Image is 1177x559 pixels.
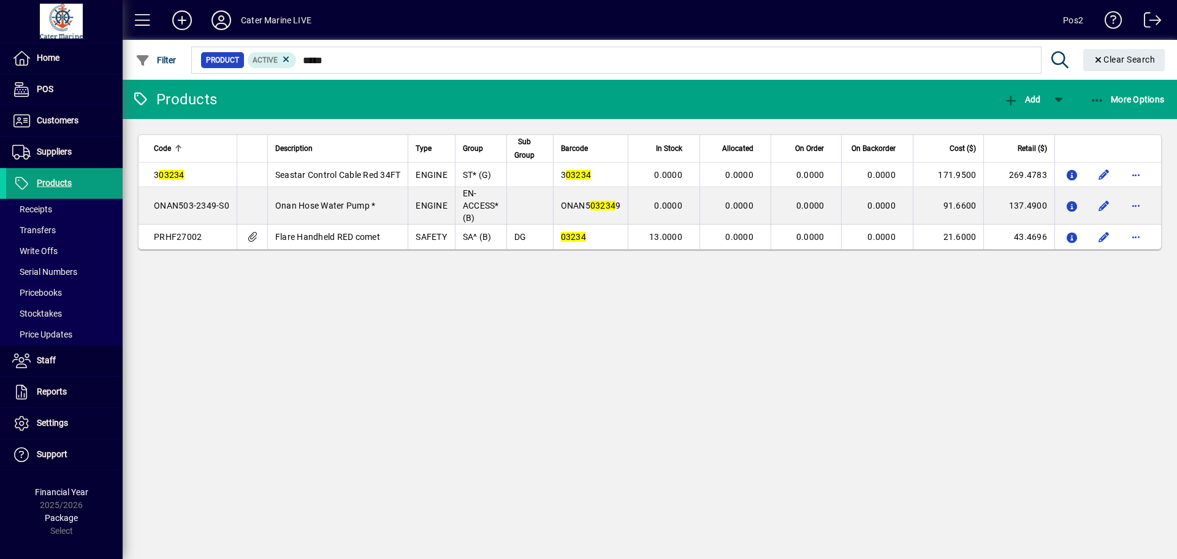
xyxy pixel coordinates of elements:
span: Seastar Control Cable Red 34FT [275,170,401,180]
em: 03234 [159,170,184,180]
span: ENGINE [416,201,448,210]
em: 03234 [561,232,586,242]
a: Serial Numbers [6,261,123,282]
span: Retail ($) [1018,142,1047,155]
span: Price Updates [12,330,72,339]
div: Allocated [707,142,764,155]
span: Reports [37,387,67,396]
span: Pricebooks [12,288,62,298]
a: Pricebooks [6,282,123,303]
a: Suppliers [6,137,123,168]
a: Home [6,43,123,74]
span: Code [154,142,171,155]
div: Code [154,142,229,155]
span: Stocktakes [12,309,62,318]
span: PRHF27002 [154,232,202,242]
span: Serial Numbers [12,267,77,277]
button: Edit [1094,165,1114,185]
span: Staff [37,355,56,365]
a: Logout [1135,2,1162,42]
span: 0.0000 [725,232,753,242]
span: Onan Hose Water Pump * [275,201,376,210]
button: More Options [1087,88,1168,110]
td: 269.4783 [983,163,1054,187]
div: On Backorder [849,142,907,155]
a: POS [6,74,123,105]
span: SAFETY [416,232,447,242]
span: 0.0000 [867,170,896,180]
a: Customers [6,106,123,136]
span: 0.0000 [867,201,896,210]
span: In Stock [656,142,682,155]
span: Clear Search [1093,55,1156,64]
span: SA^ (B) [463,232,492,242]
span: 0.0000 [654,170,682,180]
em: 03234 [566,170,591,180]
button: Edit [1094,196,1114,215]
span: ONAN503-2349-S0 [154,201,229,210]
span: Flare Handheld RED comet [275,232,380,242]
button: More options [1126,165,1146,185]
span: Description [275,142,313,155]
div: On Order [779,142,835,155]
span: Suppliers [37,147,72,156]
span: Product [206,54,239,66]
button: Add [1000,88,1043,110]
button: More options [1126,227,1146,247]
span: 0.0000 [796,170,825,180]
span: On Backorder [851,142,896,155]
button: More options [1126,196,1146,215]
span: ST* (G) [463,170,492,180]
a: Receipts [6,199,123,220]
td: 137.4900 [983,187,1054,225]
a: Price Updates [6,324,123,345]
a: Stocktakes [6,303,123,324]
span: Receipts [12,204,52,214]
div: Sub Group [514,135,546,162]
span: DG [514,232,527,242]
span: Filter [135,55,177,65]
span: EN-ACCESS* (B) [463,188,499,223]
a: Transfers [6,220,123,241]
span: Package [45,513,78,523]
a: Support [6,439,123,470]
span: Barcode [561,142,588,155]
td: 21.6000 [913,225,983,249]
td: 91.6600 [913,187,983,225]
span: 0.0000 [725,201,753,210]
a: Settings [6,408,123,439]
button: Add [162,9,202,31]
span: Customers [37,115,78,125]
span: 3 [154,170,185,180]
span: 0.0000 [654,201,682,210]
span: 0.0000 [867,232,896,242]
div: Description [275,142,401,155]
a: Staff [6,345,123,376]
div: Barcode [561,142,621,155]
a: Knowledge Base [1095,2,1122,42]
span: Allocated [722,142,753,155]
span: Financial Year [35,487,88,497]
button: Filter [132,49,180,71]
button: Profile [202,9,241,31]
a: Write Offs [6,241,123,261]
span: 13.0000 [649,232,682,242]
span: Add [1004,94,1040,104]
span: Transfers [12,225,56,235]
span: Support [37,449,67,459]
span: Products [37,178,72,188]
span: 0.0000 [725,170,753,180]
span: Write Offs [12,246,58,256]
button: Edit [1094,227,1114,247]
span: POS [37,84,53,94]
span: 3 [561,170,592,180]
span: 0.0000 [796,232,825,242]
span: ENGINE [416,170,448,180]
span: Sub Group [514,135,535,162]
span: Settings [37,418,68,428]
a: Reports [6,377,123,407]
span: Active [253,56,278,64]
span: On Order [795,142,824,155]
div: Products [132,90,217,109]
td: 43.4696 [983,225,1054,249]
